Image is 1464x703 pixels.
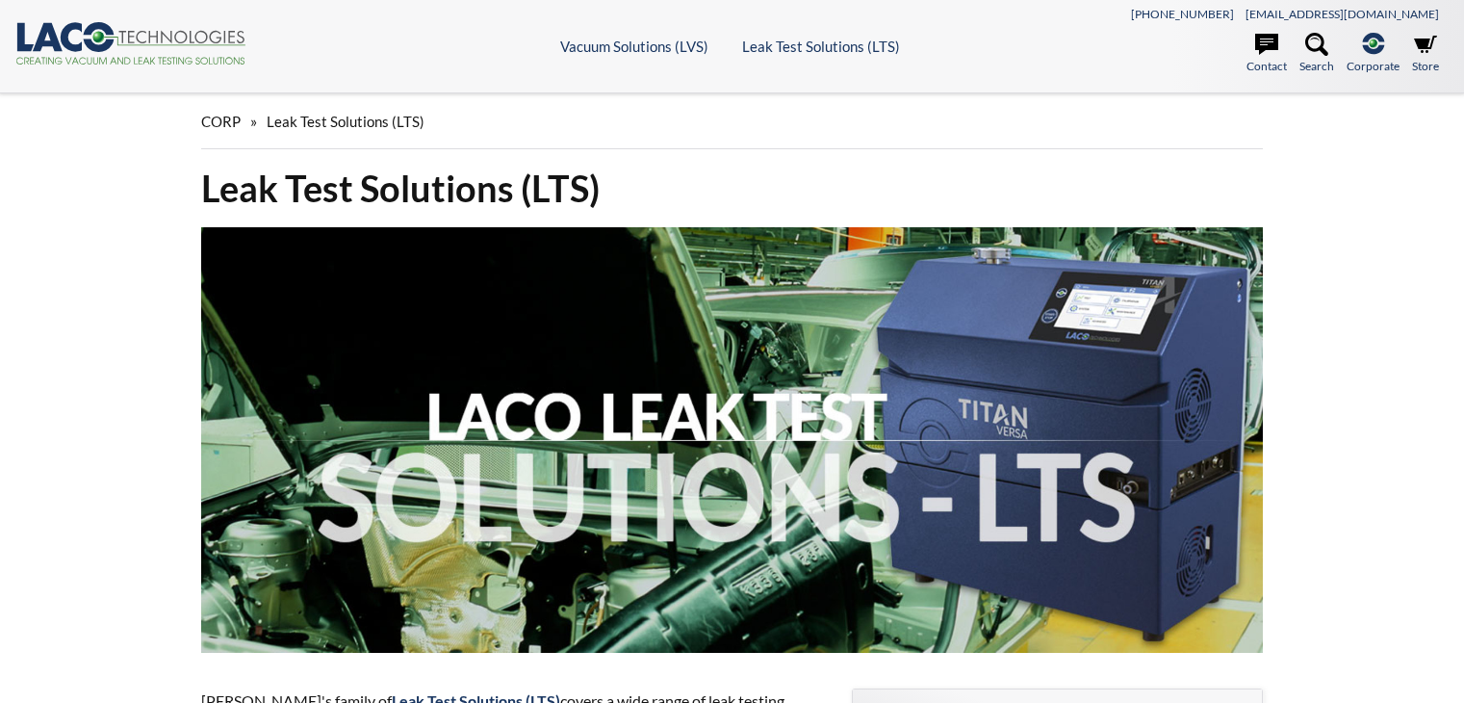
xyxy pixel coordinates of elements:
[1246,33,1287,75] a: Contact
[1299,33,1334,75] a: Search
[742,38,900,55] a: Leak Test Solutions (LTS)
[1246,7,1439,21] a: [EMAIL_ADDRESS][DOMAIN_NAME]
[201,113,241,130] span: CORP
[201,227,1264,653] img: LACO Leak Test Solutions - LTS header
[1412,33,1439,75] a: Store
[267,113,424,130] span: Leak Test Solutions (LTS)
[201,165,1264,212] h1: Leak Test Solutions (LTS)
[201,94,1264,149] div: »
[560,38,708,55] a: Vacuum Solutions (LVS)
[1347,57,1400,75] span: Corporate
[1131,7,1234,21] a: [PHONE_NUMBER]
